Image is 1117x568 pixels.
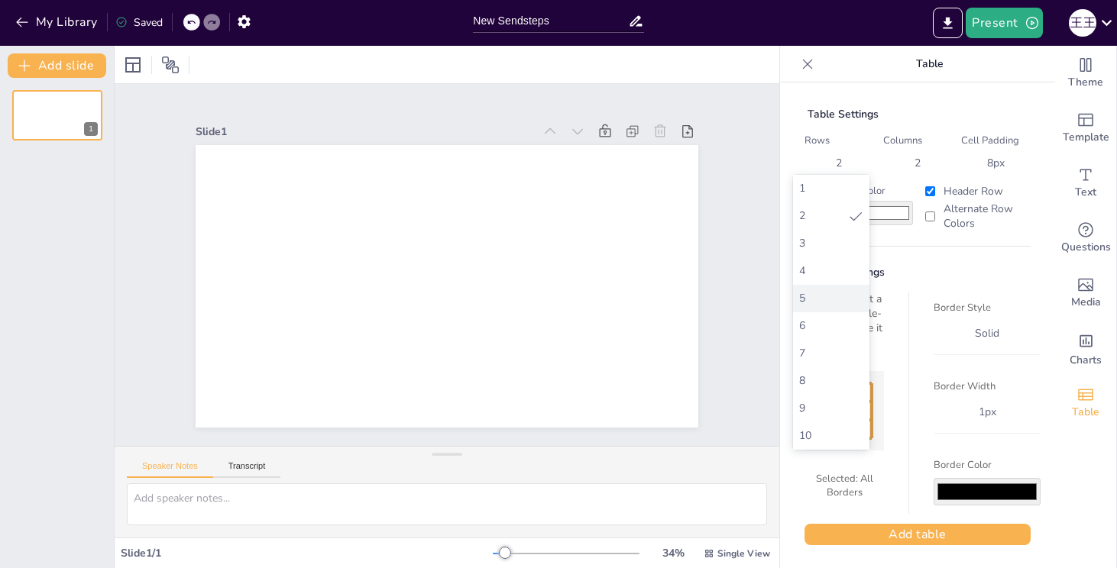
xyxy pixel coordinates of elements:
button: Transcript [213,461,281,478]
div: 6 [799,318,863,333]
div: Add ready made slides [1055,101,1116,156]
div: 2 [799,208,848,223]
label: Border Width [934,379,1041,393]
button: My Library [11,10,104,34]
input: Alternate Row Colors [925,211,935,221]
label: Header Row [922,184,1031,198]
span: Single View [717,547,770,560]
div: Slide 1 [318,3,600,213]
div: 1 px [970,402,1005,422]
div: solid [966,323,1009,344]
div: Table Settings [805,107,1031,121]
label: Alternate Row Colors [922,202,1031,231]
div: 8 px [981,156,1011,170]
div: Add charts and graphs [1055,321,1116,376]
div: Add text boxes [1055,156,1116,211]
span: Media [1071,294,1101,311]
div: Saved [115,15,163,30]
div: Layout [121,53,145,77]
div: Selected: All Borders [805,466,884,505]
span: Position [161,56,180,74]
div: 4 [799,263,863,278]
span: Text [1075,184,1096,201]
div: 34 % [655,546,691,560]
div: Add a table [1055,376,1116,431]
div: Add images, graphics, shapes or video [1055,266,1116,321]
div: 1 [799,181,863,195]
p: Table [820,46,1040,82]
button: Speaker Notes [127,461,213,478]
div: 3 [799,236,863,250]
span: Theme [1068,74,1103,91]
input: Header Row [925,186,935,196]
button: Add table [805,524,1031,545]
button: 王 王 [1069,8,1096,38]
label: Columns [883,134,953,147]
span: Questions [1061,239,1111,256]
div: 1 [12,90,102,140]
label: Rows [805,134,874,147]
label: Cell Padding [961,134,1031,147]
div: Right Border (Double-click to toggle) [870,383,873,438]
div: Slide 1 / 1 [121,546,493,560]
input: Insert title [473,10,628,32]
button: Export to PowerPoint [933,8,963,38]
div: 2 [830,156,848,170]
button: Add slide [8,53,106,78]
span: Charts [1070,352,1102,369]
div: Change the overall theme [1055,46,1116,101]
div: 8 [799,373,863,388]
div: 5 [799,291,863,305]
div: 1 [84,122,98,136]
span: Template [1063,129,1109,146]
span: Table [1072,404,1099,421]
div: Get real-time input from your audience [1055,211,1116,266]
label: Border Color [934,458,1041,472]
div: 7 [799,346,863,360]
div: 王 王 [1069,9,1096,37]
div: Border Settings [805,265,1031,279]
div: 9 [799,401,863,415]
label: Border Style [934,301,1041,315]
div: 2 [908,156,927,170]
div: 10 [799,428,863,443]
button: Present [966,8,1042,38]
